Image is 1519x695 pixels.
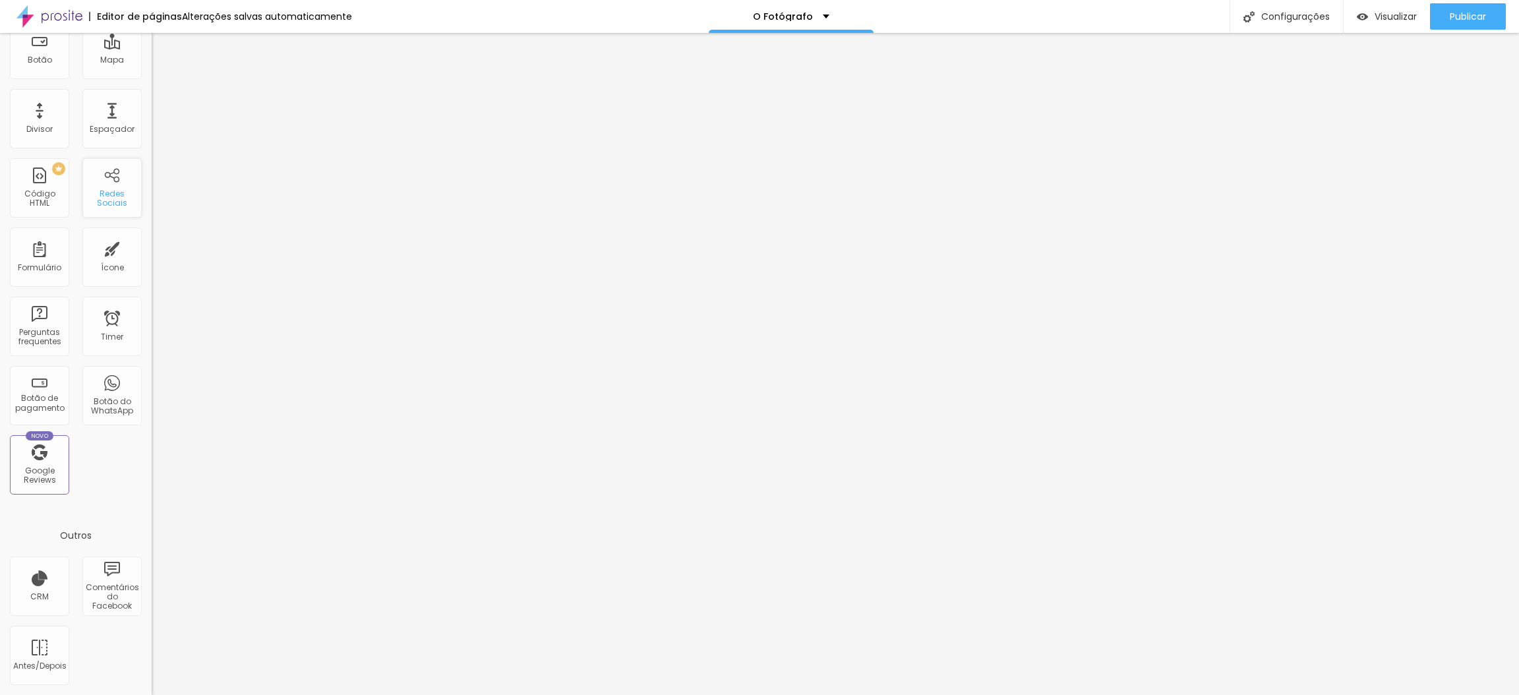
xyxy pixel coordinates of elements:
[182,12,352,21] div: Alterações salvas automaticamente
[13,189,65,208] div: Código HTML
[86,583,138,611] div: Comentários do Facebook
[152,33,1519,695] iframe: Editor
[1243,11,1255,22] img: Icone
[30,592,49,601] div: CRM
[1450,11,1486,22] span: Publicar
[26,125,53,134] div: Divisor
[101,263,124,272] div: Ícone
[1344,3,1430,30] button: Visualizar
[28,55,52,65] div: Botão
[89,12,182,21] div: Editor de páginas
[100,55,124,65] div: Mapa
[1375,11,1417,22] span: Visualizar
[18,263,61,272] div: Formulário
[13,661,65,671] div: Antes/Depois
[13,328,65,347] div: Perguntas frequentes
[101,332,123,342] div: Timer
[753,12,813,21] p: O Fotógrafo
[1357,11,1368,22] img: view-1.svg
[86,189,138,208] div: Redes Sociais
[13,394,65,413] div: Botão de pagamento
[1430,3,1506,30] button: Publicar
[90,125,134,134] div: Espaçador
[13,466,65,485] div: Google Reviews
[86,397,138,416] div: Botão do WhatsApp
[26,431,54,440] div: Novo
